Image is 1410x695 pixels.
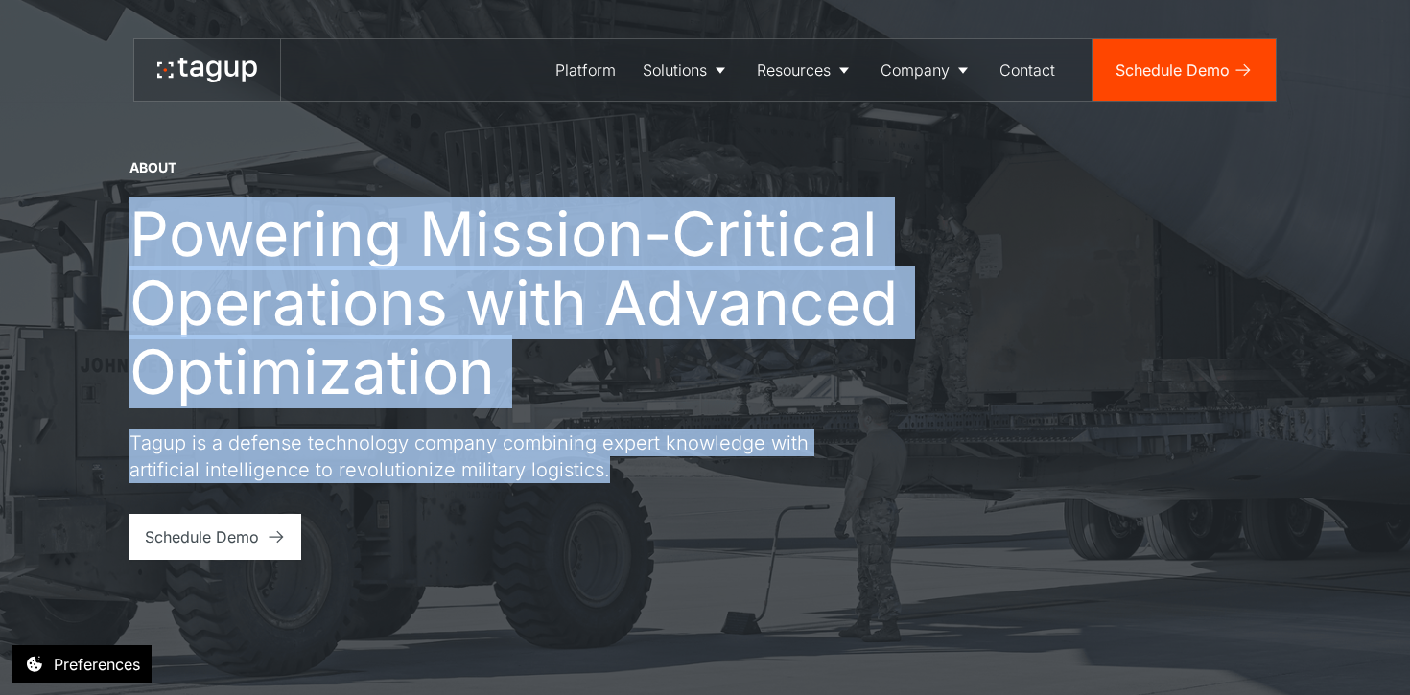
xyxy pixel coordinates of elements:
div: Contact [999,58,1055,81]
a: Schedule Demo [129,514,301,560]
div: Platform [555,58,616,81]
a: Company [867,39,986,101]
a: Resources [743,39,867,101]
div: Resources [757,58,831,81]
div: Solutions [643,58,707,81]
div: Schedule Demo [1116,58,1230,81]
a: Solutions [629,39,743,101]
a: Platform [542,39,629,101]
a: Contact [986,39,1069,101]
div: About [129,158,176,177]
div: Preferences [54,653,140,676]
div: Company [881,58,950,81]
a: Schedule Demo [1093,39,1276,101]
div: Schedule Demo [145,525,259,548]
p: Tagup is a defense technology company combining expert knowledge with artificial intelligence to ... [129,429,820,483]
h1: Powering Mission-Critical Operations with Advanced Optimization [129,199,935,406]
